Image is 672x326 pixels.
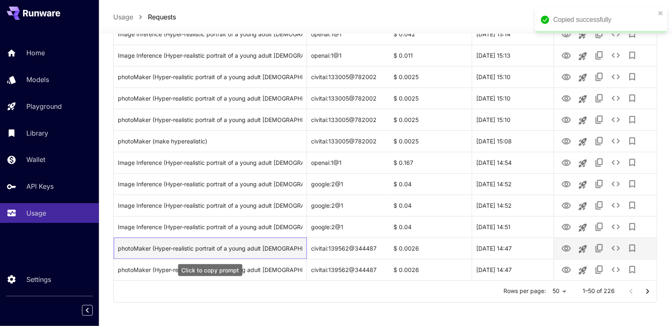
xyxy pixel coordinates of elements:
[472,87,554,109] div: 27 Sep, 2025 15:10
[389,216,472,237] div: $ 0.04
[583,287,615,295] p: 1–50 of 226
[113,12,133,22] a: Usage
[472,195,554,216] div: 27 Sep, 2025 14:52
[389,130,472,152] div: $ 0.0025
[307,109,389,130] div: civitai:133005@782002
[26,48,45,58] p: Home
[575,176,591,193] button: Launch in playground
[575,26,591,43] button: Launch in playground
[624,261,641,278] button: Add to library
[472,173,554,195] div: 27 Sep, 2025 14:52
[558,68,575,85] button: View
[389,259,472,280] div: $ 0.0026
[591,133,608,149] button: Copy TaskUUID
[575,219,591,236] button: Launch in playground
[631,286,672,326] iframe: Chat Widget
[26,274,51,284] p: Settings
[575,198,591,214] button: Launch in playground
[503,287,546,295] p: Rows per page:
[591,68,608,85] button: Copy TaskUUID
[82,305,93,316] button: Collapse sidebar
[307,130,389,152] div: civitai:133005@782002
[591,26,608,42] button: Copy TaskUUID
[575,134,591,150] button: Launch in playground
[118,259,302,280] div: Click to copy prompt
[575,112,591,129] button: Launch in playground
[118,216,302,237] div: Click to copy prompt
[558,239,575,256] button: View
[118,109,302,130] div: Click to copy prompt
[558,175,575,192] button: View
[472,130,554,152] div: 27 Sep, 2025 15:08
[558,261,575,278] button: View
[118,23,302,45] div: Click to copy prompt
[639,283,656,300] button: Go to next page
[624,26,641,42] button: Add to library
[624,154,641,171] button: Add to library
[608,176,624,192] button: See details
[575,69,591,86] button: Launch in playground
[389,66,472,87] div: $ 0.0025
[26,128,48,138] p: Library
[558,197,575,213] button: View
[307,216,389,237] div: google:2@1
[608,47,624,63] button: See details
[472,152,554,173] div: 27 Sep, 2025 14:54
[575,241,591,257] button: Launch in playground
[472,45,554,66] div: 27 Sep, 2025 15:13
[631,286,672,326] div: Widżet czatu
[472,109,554,130] div: 27 Sep, 2025 15:10
[558,111,575,128] button: View
[658,10,664,16] button: close
[624,133,641,149] button: Add to library
[307,152,389,173] div: openai:1@1
[118,88,302,109] div: Click to copy prompt
[608,111,624,128] button: See details
[608,133,624,149] button: See details
[608,218,624,235] button: See details
[558,154,575,171] button: View
[88,303,99,318] div: Collapse sidebar
[575,48,591,64] button: Launch in playground
[624,90,641,106] button: Add to library
[307,66,389,87] div: civitai:133005@782002
[307,259,389,280] div: civitai:139562@344487
[553,15,656,25] div: Copied successfully
[178,264,242,276] div: Click to copy prompt
[307,237,389,259] div: civitai:139562@344487
[307,87,389,109] div: civitai:133005@782002
[591,47,608,63] button: Copy TaskUUID
[389,195,472,216] div: $ 0.04
[113,12,176,22] nav: breadcrumb
[307,173,389,195] div: google:2@1
[591,111,608,128] button: Copy TaskUUID
[26,75,49,84] p: Models
[472,237,554,259] div: 27 Sep, 2025 14:47
[591,261,608,278] button: Copy TaskUUID
[591,218,608,235] button: Copy TaskUUID
[26,181,54,191] p: API Keys
[26,155,45,164] p: Wallet
[591,197,608,213] button: Copy TaskUUID
[624,240,641,256] button: Add to library
[608,240,624,256] button: See details
[389,45,472,66] div: $ 0.011
[118,174,302,195] div: Click to copy prompt
[472,66,554,87] div: 27 Sep, 2025 15:10
[624,47,641,63] button: Add to library
[591,90,608,106] button: Copy TaskUUID
[608,90,624,106] button: See details
[549,285,569,297] div: 50
[608,154,624,171] button: See details
[118,195,302,216] div: Click to copy prompt
[148,12,176,22] a: Requests
[118,45,302,66] div: Click to copy prompt
[575,262,591,279] button: Launch in playground
[608,261,624,278] button: See details
[624,197,641,213] button: Add to library
[307,45,389,66] div: openai:1@1
[624,68,641,85] button: Add to library
[575,91,591,107] button: Launch in playground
